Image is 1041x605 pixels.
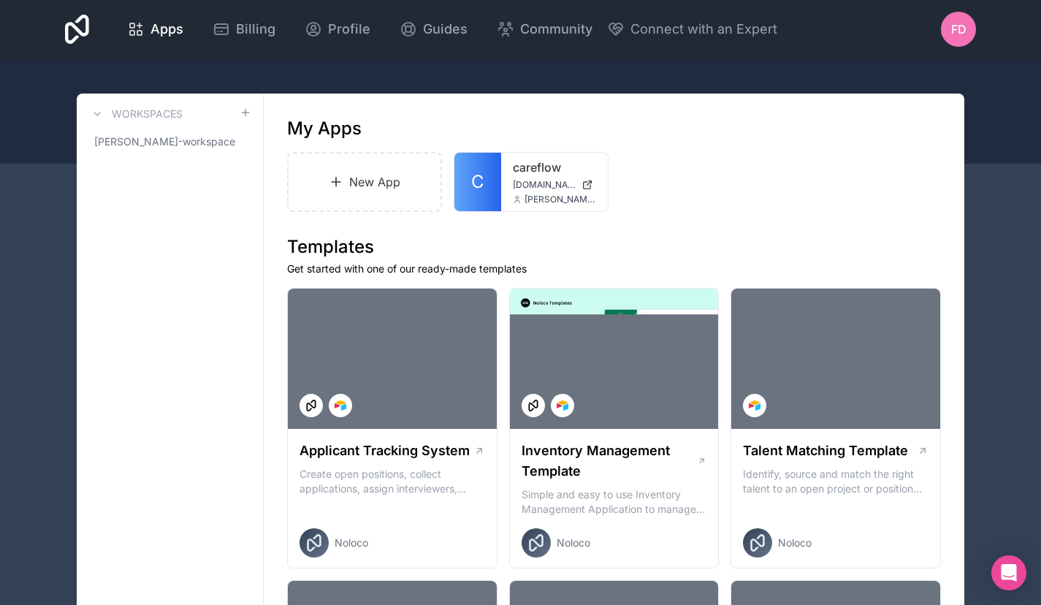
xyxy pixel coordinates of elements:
[522,441,697,482] h1: Inventory Management Template
[88,105,183,123] a: Workspaces
[991,555,1026,590] div: Open Intercom Messenger
[300,441,470,461] h1: Applicant Tracking System
[557,536,590,550] span: Noloco
[328,19,370,39] span: Profile
[513,179,596,191] a: [DOMAIN_NAME]
[287,262,941,276] p: Get started with one of our ready-made templates
[287,117,362,140] h1: My Apps
[88,129,251,155] a: [PERSON_NAME]-workspace
[520,19,592,39] span: Community
[607,19,777,39] button: Connect with an Expert
[749,400,760,411] img: Airtable Logo
[388,13,479,45] a: Guides
[94,134,235,149] span: [PERSON_NAME]-workspace
[743,441,908,461] h1: Talent Matching Template
[522,487,707,517] p: Simple and easy to use Inventory Management Application to manage your stock, orders and Manufact...
[236,19,275,39] span: Billing
[557,400,568,411] img: Airtable Logo
[743,467,928,496] p: Identify, source and match the right talent to an open project or position with our Talent Matchi...
[778,536,812,550] span: Noloco
[471,170,484,194] span: C
[454,153,501,211] a: C
[287,152,442,212] a: New App
[150,19,183,39] span: Apps
[300,467,485,496] p: Create open positions, collect applications, assign interviewers, centralise candidate feedback a...
[293,13,382,45] a: Profile
[201,13,287,45] a: Billing
[513,159,596,176] a: careflow
[115,13,195,45] a: Apps
[485,13,604,45] a: Community
[112,107,183,121] h3: Workspaces
[513,179,576,191] span: [DOMAIN_NAME]
[525,194,596,205] span: [PERSON_NAME][EMAIL_ADDRESS][DOMAIN_NAME]
[423,19,468,39] span: Guides
[287,235,941,259] h1: Templates
[335,536,368,550] span: Noloco
[335,400,346,411] img: Airtable Logo
[630,19,777,39] span: Connect with an Expert
[951,20,966,38] span: FD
